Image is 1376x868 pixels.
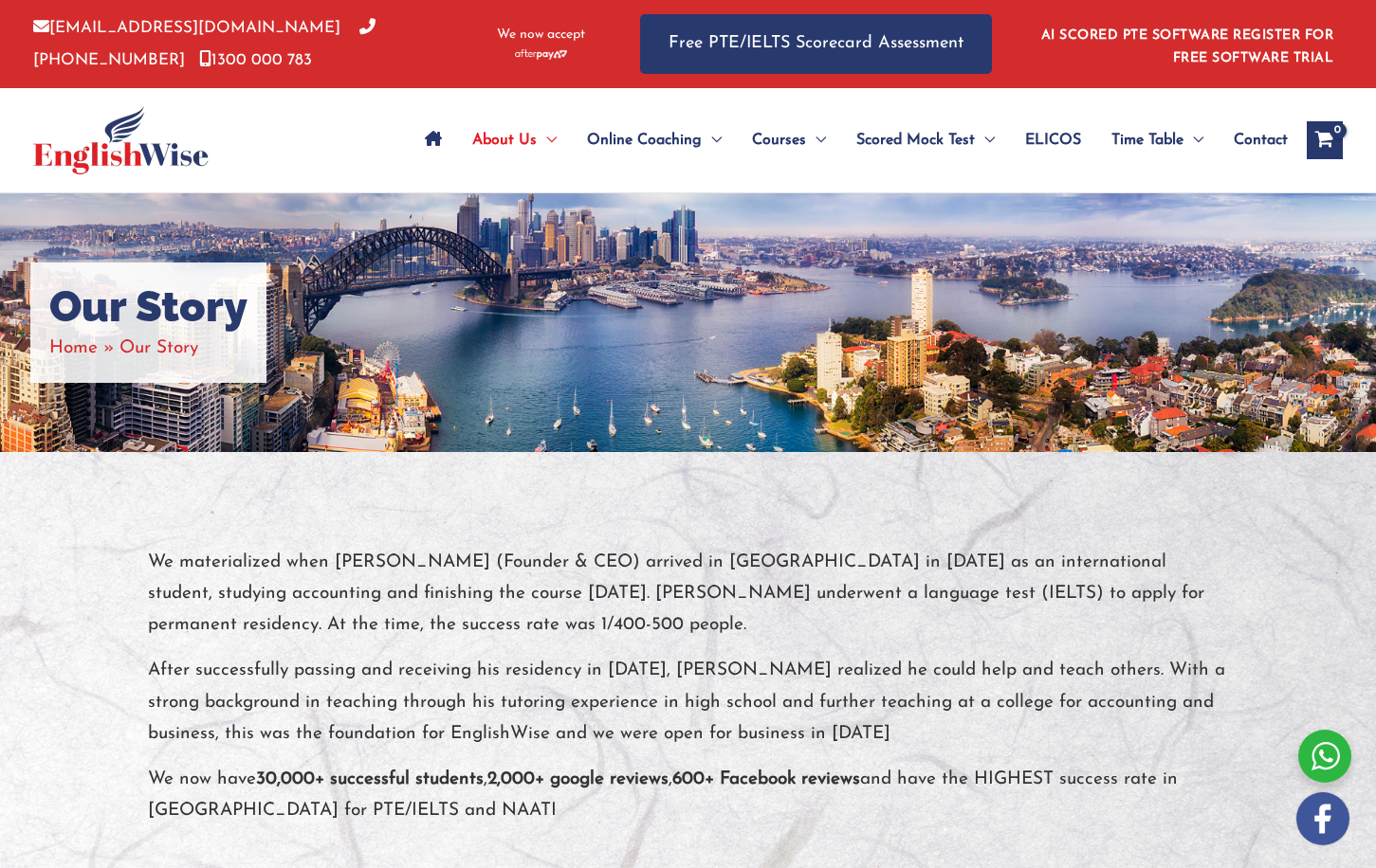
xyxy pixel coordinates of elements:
[457,107,572,173] a: About UsMenu Toggle
[1183,107,1203,173] span: Menu Toggle
[148,547,1229,642] p: We materialized when [PERSON_NAME] (Founder & CEO) arrived in [GEOGRAPHIC_DATA] in [DATE] as an i...
[33,20,376,67] a: [PHONE_NUMBER]
[1025,107,1081,173] span: ELICOS
[148,764,1229,827] p: We now have , , and have the HIGHEST success rate in [GEOGRAPHIC_DATA] for PTE/IELTS and NAATI
[856,107,975,173] span: Scored Mock Test
[148,655,1229,750] p: After successfully passing and receiving his residency in [DATE], [PERSON_NAME] realized he could...
[1307,121,1343,159] a: View Shopping Cart, empty
[1041,28,1334,65] a: AI SCORED PTE SOFTWARE REGISTER FOR FREE SOFTWARE TRIAL
[537,107,557,173] span: Menu Toggle
[752,107,806,173] span: Courses
[806,107,826,173] span: Menu Toggle
[841,107,1010,173] a: Scored Mock TestMenu Toggle
[1030,13,1343,75] aside: Header Widget 1
[702,107,722,173] span: Menu Toggle
[672,770,860,788] strong: 600+ Facebook reviews
[49,281,248,333] h1: Our Story
[1096,107,1219,173] a: Time TableMenu Toggle
[515,49,567,60] img: Afterpay-Logo
[975,107,995,173] span: Menu Toggle
[1111,107,1183,173] span: Time Table
[33,20,340,36] a: [EMAIL_ADDRESS][DOMAIN_NAME]
[410,107,1288,173] nav: Site Navigation: Main Menu
[49,333,248,364] nav: Breadcrumbs
[737,107,841,173] a: CoursesMenu Toggle
[1219,107,1288,173] a: Contact
[49,339,98,357] a: Home
[1010,107,1096,173] a: ELICOS
[1234,107,1288,173] span: Contact
[572,107,737,173] a: Online CoachingMenu Toggle
[199,52,312,68] a: 1300 000 783
[487,770,669,788] strong: 2,000+ google reviews
[640,14,992,74] a: Free PTE/IELTS Scorecard Assessment
[472,107,537,173] span: About Us
[587,107,702,173] span: Online Coaching
[497,26,585,45] span: We now accept
[119,339,198,357] span: Our Story
[256,770,484,788] strong: 30,000+ successful students
[33,106,209,174] img: cropped-ew-logo
[1296,792,1349,845] img: white-facebook.png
